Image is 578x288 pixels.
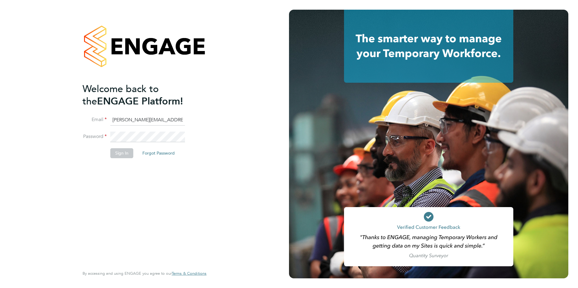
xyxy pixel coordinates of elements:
[172,271,206,276] span: Terms & Conditions
[83,83,159,107] span: Welcome back to the
[83,117,107,123] label: Email
[83,83,200,107] h2: ENGAGE Platform!
[83,133,107,140] label: Password
[110,148,133,158] button: Sign In
[172,271,206,276] a: Terms & Conditions
[110,115,185,126] input: Enter your work email...
[138,148,180,158] button: Forgot Password
[83,271,206,276] span: By accessing and using ENGAGE you agree to our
